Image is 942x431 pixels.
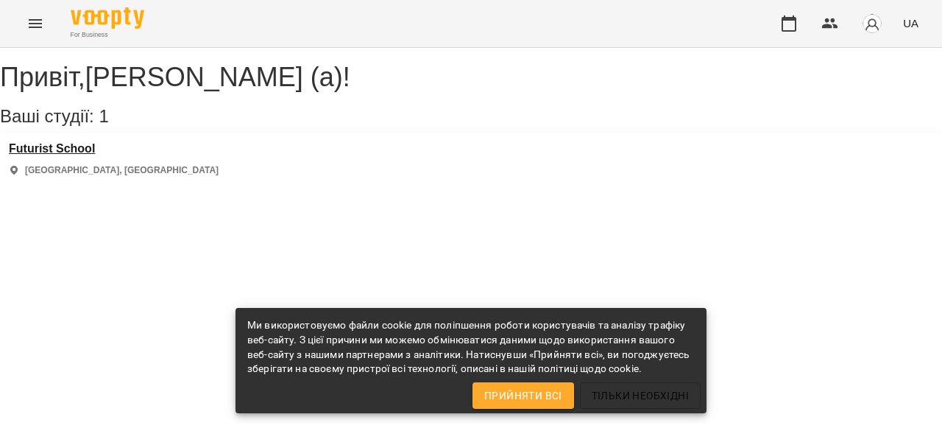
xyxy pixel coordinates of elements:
[9,142,219,155] a: Futurist School
[897,10,924,37] button: UA
[25,164,219,177] p: [GEOGRAPHIC_DATA], [GEOGRAPHIC_DATA]
[18,6,53,41] button: Menu
[903,15,918,31] span: UA
[862,13,882,34] img: avatar_s.png
[71,30,144,40] span: For Business
[71,7,144,29] img: Voopty Logo
[99,106,108,126] span: 1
